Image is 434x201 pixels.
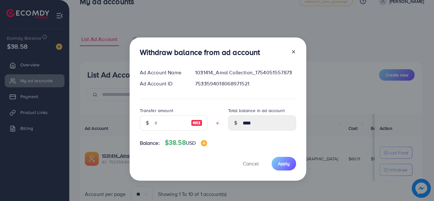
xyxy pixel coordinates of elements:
span: Cancel [243,160,259,167]
label: Transfer amount [140,107,173,114]
button: Apply [272,157,296,171]
div: Ad Account Name [135,69,190,76]
div: Ad Account ID [135,80,190,87]
span: USD [186,139,196,146]
h4: $38.58 [165,139,207,147]
div: 1031414_Amal Collection_1754051557873 [190,69,301,76]
div: 7533594018068971521 [190,80,301,87]
span: Apply [278,160,290,167]
label: Total balance in ad account [228,107,285,114]
img: image [191,119,202,127]
img: image [201,140,207,146]
h3: Withdraw balance from ad account [140,48,260,57]
button: Cancel [235,157,267,171]
span: Balance: [140,139,160,147]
